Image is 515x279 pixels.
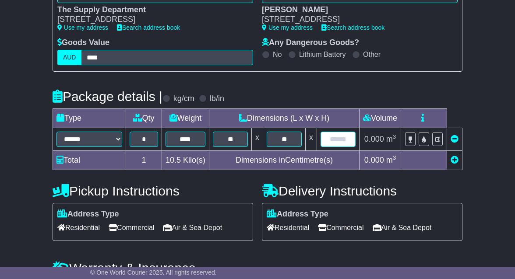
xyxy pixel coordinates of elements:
span: Commercial [318,221,363,234]
td: Volume [360,108,401,128]
h4: Delivery Instructions [262,184,462,198]
td: Dimensions in Centimetre(s) [209,150,360,170]
td: Kilo(s) [162,150,209,170]
label: Address Type [57,209,119,219]
label: Lithium Battery [299,50,346,59]
td: Dimensions (L x W x H) [209,108,360,128]
sup: 3 [393,154,396,161]
td: Weight [162,108,209,128]
a: Use my address [57,24,108,31]
span: m [386,135,396,143]
h4: Package details | [53,89,162,104]
label: Address Type [267,209,328,219]
div: [STREET_ADDRESS] [262,15,449,24]
td: Total [53,150,126,170]
div: The Supply Department [57,5,244,15]
label: kg/cm [173,94,194,104]
a: Search address book [117,24,180,31]
a: Add new item [451,156,459,164]
label: AUD [57,50,82,65]
h4: Pickup Instructions [53,184,253,198]
div: [PERSON_NAME] [262,5,449,15]
td: x [306,128,317,150]
label: Other [363,50,381,59]
span: Residential [57,221,100,234]
a: Use my address [262,24,313,31]
a: Search address book [321,24,384,31]
span: 0.000 [364,135,384,143]
td: Qty [126,108,162,128]
span: Air & Sea Depot [373,221,432,234]
span: 0.000 [364,156,384,164]
h4: Warranty & Insurance [53,261,462,275]
span: 10.5 [166,156,181,164]
a: Remove this item [451,135,459,143]
span: © One World Courier 2025. All rights reserved. [90,269,217,276]
label: Goods Value [57,38,109,48]
sup: 3 [393,133,396,140]
span: Air & Sea Depot [163,221,222,234]
td: x [252,128,263,150]
span: m [386,156,396,164]
td: Type [53,108,126,128]
span: Commercial [109,221,154,234]
label: Any Dangerous Goods? [262,38,359,48]
span: Residential [267,221,309,234]
td: 1 [126,150,162,170]
div: [STREET_ADDRESS] [57,15,244,24]
label: lb/in [210,94,224,104]
label: No [273,50,282,59]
